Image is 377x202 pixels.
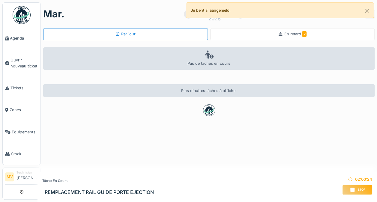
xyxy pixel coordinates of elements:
a: Ouvrir nouveau ticket [3,49,40,77]
div: Plus d'autres tâches à afficher [43,84,375,97]
div: 2025 [208,15,221,22]
a: Tickets [3,77,40,99]
span: 2 [302,31,307,37]
span: Tickets [10,85,38,91]
li: MV [5,172,14,181]
span: En retard [284,32,307,36]
button: Close [360,3,374,19]
div: Technicien [16,170,38,175]
img: Badge_color-CXgf-gQk.svg [13,6,31,24]
span: Zones [10,107,38,113]
span: Stop [358,188,365,192]
span: Agenda [10,35,38,41]
div: Je bent al aangemeld. [186,2,374,18]
div: 02:00:24 [342,177,372,182]
a: MV Technicien[PERSON_NAME] [5,170,38,185]
h1: mar. [43,8,64,20]
h3: REMPLACEMENT RAIL GUIDE PORTE EJECTION [45,189,154,195]
a: Équipements [3,121,40,143]
div: Pas de tâches en cours [43,47,375,70]
div: Par jour [115,31,136,37]
a: Stock [3,143,40,165]
a: Agenda [3,27,40,49]
span: Équipements [12,129,38,135]
span: Stock [11,151,38,157]
li: [PERSON_NAME] [16,170,38,183]
div: Tâche en cours [42,178,154,183]
span: Ouvrir nouveau ticket [10,57,38,69]
img: badge-BVDL4wpA.svg [203,104,215,116]
a: Zones [3,99,40,121]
